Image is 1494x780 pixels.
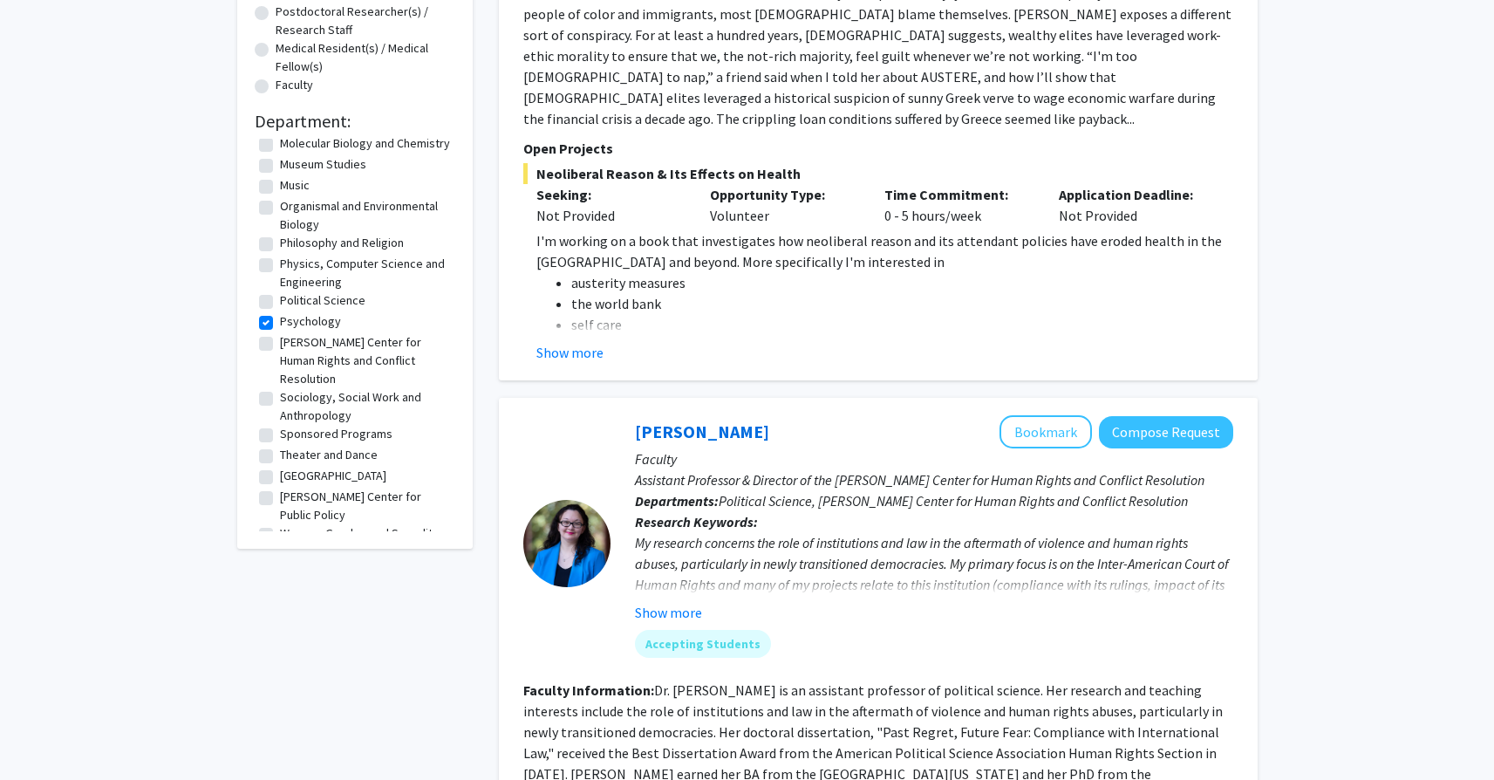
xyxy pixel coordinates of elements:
[697,184,871,226] div: Volunteer
[635,469,1233,490] p: Assistant Professor & Director of the [PERSON_NAME] Center for Human Rights and Conflict Resolution
[635,602,702,623] button: Show more
[710,184,858,205] p: Opportunity Type:
[280,134,450,153] label: Molecular Biology and Chemistry
[523,163,1233,184] span: Neoliberal Reason & Its Effects on Health
[255,111,455,132] h2: Department:
[536,342,604,363] button: Show more
[280,488,451,524] label: [PERSON_NAME] Center for Public Policy
[1099,416,1233,448] button: Compose Request to Francesca Parente
[280,155,366,174] label: Museum Studies
[635,513,758,530] b: Research Keywords:
[13,701,74,767] iframe: Chat
[536,184,685,205] p: Seeking:
[280,467,386,485] label: [GEOGRAPHIC_DATA]
[276,3,455,39] label: Postdoctoral Researcher(s) / Research Staff
[719,492,1188,510] span: Political Science, [PERSON_NAME] Center for Human Rights and Conflict Resolution
[523,681,654,699] b: Faculty Information:
[635,448,1233,469] p: Faculty
[523,138,1233,159] p: Open Projects
[280,425,392,443] label: Sponsored Programs
[280,234,404,252] label: Philosophy and Religion
[280,291,365,310] label: Political Science
[1059,184,1207,205] p: Application Deadline:
[635,421,769,442] a: [PERSON_NAME]
[536,205,685,226] div: Not Provided
[635,532,1233,637] div: My research concerns the role of institutions and law in the aftermath of violence and human righ...
[280,524,451,561] label: Women, Gender, and Sexuality Studies Program
[571,293,1233,314] li: the world bank
[635,630,771,658] mat-chip: Accepting Students
[571,314,1233,335] li: self care
[280,255,451,291] label: Physics, Computer Science and Engineering
[280,312,341,331] label: Psychology
[884,184,1033,205] p: Time Commitment:
[276,76,313,94] label: Faculty
[280,333,451,388] label: [PERSON_NAME] Center for Human Rights and Conflict Resolution
[536,230,1233,272] p: I'm working on a book that investigates how neoliberal reason and its attendant policies have ero...
[280,388,451,425] label: Sociology, Social Work and Anthropology
[276,39,455,76] label: Medical Resident(s) / Medical Fellow(s)
[871,184,1046,226] div: 0 - 5 hours/week
[280,446,378,464] label: Theater and Dance
[635,492,719,510] b: Departments:
[1046,184,1220,226] div: Not Provided
[280,197,451,234] label: Organismal and Environmental Biology
[571,272,1233,293] li: austerity measures
[280,176,310,195] label: Music
[999,415,1092,448] button: Add Francesca Parente to Bookmarks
